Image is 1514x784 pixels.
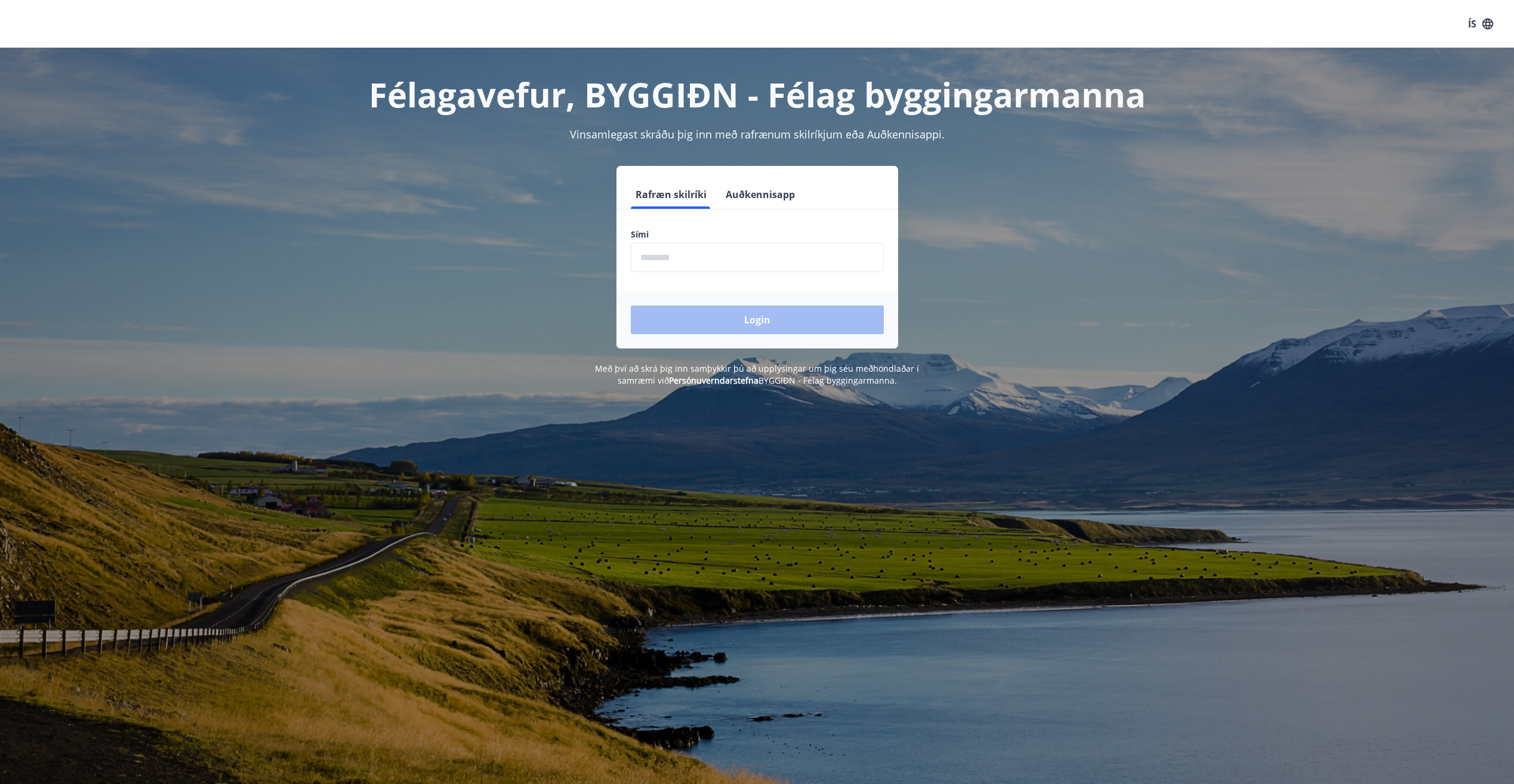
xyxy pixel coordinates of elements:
label: Sími [631,229,884,240]
button: Rafræn skilríki [631,180,711,209]
button: ÍS [1461,13,1500,35]
button: Auðkennisapp [721,180,800,209]
span: Vinsamlegast skráðu þig inn með rafrænum skilríkjum eða Auðkennisappi. [570,127,945,141]
a: Persónuverndarstefna [669,375,758,386]
span: Með því að skrá þig inn samþykkir þú að upplýsingar um þig séu meðhöndlaðar í samræmi við BYGGIÐN... [595,363,919,386]
h1: Félagavefur, BYGGIÐN - Félag byggingarmanna [342,72,1173,117]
